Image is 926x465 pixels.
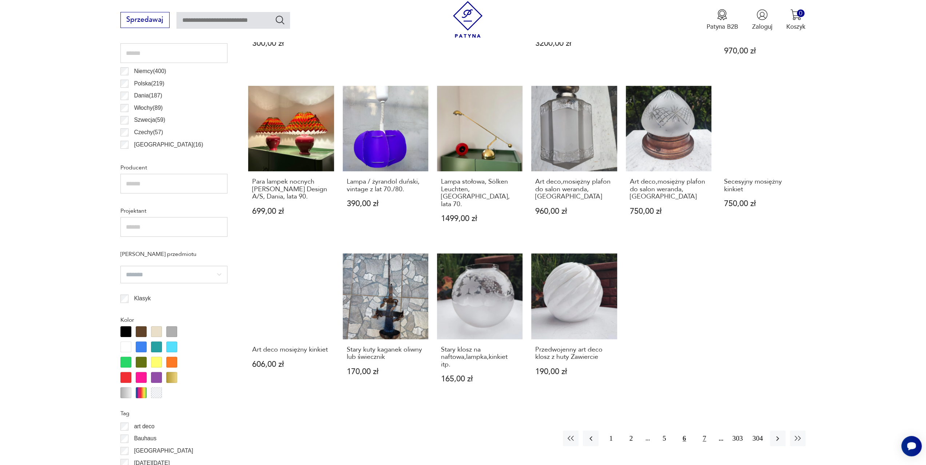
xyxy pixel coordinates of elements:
a: Lampa stołowa, Sölken Leuchten, Niemcy, lata 70.Lampa stołowa, Sölken Leuchten, [GEOGRAPHIC_DATA]... [437,86,522,240]
h3: Lampa stołowa, Sölken Leuchten, [GEOGRAPHIC_DATA], lata 70. [441,178,519,208]
p: Klasyk [134,294,151,303]
h3: Przedwojenny art deco klosz z huty Zawiercie [535,346,613,361]
h3: Art deco,mosiężny plafon do salon weranda,[GEOGRAPHIC_DATA] [629,178,707,200]
button: 7 [696,430,712,446]
p: Czechy ( 57 ) [134,128,163,137]
p: 750,00 zł [629,208,707,215]
p: 606,00 zł [252,361,330,368]
h3: Stary kuty kaganek oliwny lub świecznik [347,346,425,361]
a: Ikona medaluPatyna B2B [706,9,738,31]
p: [GEOGRAPHIC_DATA] [134,446,193,456]
p: [GEOGRAPHIC_DATA] ( 15 ) [134,152,203,161]
p: Projektant [120,206,227,216]
a: Secesyjny mosiężny kinkietSecesyjny mosiężny kinkiet750,00 zł [720,86,806,240]
p: 165,00 zł [441,375,519,383]
p: Dania ( 187 ) [134,91,162,100]
button: 5 [656,430,672,446]
p: Producent [120,163,227,172]
p: 960,00 zł [535,208,613,215]
button: 304 [750,430,766,446]
h3: Art deco,mosiężny plafon do salon weranda,[GEOGRAPHIC_DATA] [535,178,613,200]
p: Szwecja ( 59 ) [134,115,165,125]
p: 390,00 zł [347,200,425,208]
img: Ikonka użytkownika [756,9,768,20]
a: Art deco,mosiężny plafon do salon weranda,łazienkaArt deco,mosiężny plafon do salon weranda,[GEOG... [626,86,711,240]
p: Włochy ( 89 ) [134,103,163,113]
p: Polska ( 219 ) [134,79,164,88]
button: 2 [623,430,639,446]
p: 970,00 zł [724,47,802,55]
img: Patyna - sklep z meblami i dekoracjami vintage [449,1,486,38]
button: 1 [603,430,619,446]
button: 0Koszyk [786,9,806,31]
p: Koszyk [786,23,806,31]
p: 699,00 zł [252,208,330,215]
p: 750,00 zł [724,200,802,208]
p: 190,00 zł [535,368,613,376]
p: Kolor [120,315,227,325]
button: Szukaj [275,15,285,25]
div: 0 [797,9,804,17]
p: Tag [120,409,227,418]
a: Przedwojenny art deco klosz z huty ZawierciePrzedwojenny art deco klosz z huty Zawiercie190,00 zł [531,253,617,400]
h3: Lampa / żyrandol duński, vintage z lat 70./80. [347,178,425,193]
img: Ikona koszyka [790,9,802,20]
button: Sprzedawaj [120,12,170,28]
p: art deco [134,422,154,431]
h3: Art deco mosiężny kinkiet [252,346,330,353]
a: Art deco mosiężny kinkietArt deco mosiężny kinkiet606,00 zł [248,253,334,400]
p: Patyna B2B [706,23,738,31]
p: Zaloguj [752,23,772,31]
button: 6 [676,430,692,446]
a: Stary kuty kaganek oliwny lub świecznikStary kuty kaganek oliwny lub świecznik170,00 zł [343,253,428,400]
h3: Stary klosz na naftowa,lampka,kinkiet itp. [441,346,519,368]
p: 170,00 zł [347,368,425,376]
p: 1499,00 zł [441,215,519,223]
p: Niemcy ( 400 ) [134,67,166,76]
img: Ikona medalu [716,9,728,20]
button: Patyna B2B [706,9,738,31]
p: [PERSON_NAME] przedmiotu [120,249,227,259]
p: 300,00 zł [252,40,330,47]
a: Para lampek nocnych Lene Bierre Design A/S, Dania, lata 90.Para lampek nocnych [PERSON_NAME] Desi... [248,86,334,240]
iframe: Smartsupp widget button [901,436,922,456]
h3: Para lampek nocnych [PERSON_NAME] Design A/S, Dania, lata 90. [252,178,330,200]
p: 3200,00 zł [535,40,613,47]
a: Art deco,mosiężny plafon do salon weranda,łazienkaArt deco,mosiężny plafon do salon weranda,[GEOG... [531,86,617,240]
a: Stary klosz na naftowa,lampka,kinkiet itp.Stary klosz na naftowa,lampka,kinkiet itp.165,00 zł [437,253,522,400]
h3: Secesyjny mosiężny kinkiet [724,178,802,193]
p: Bauhaus [134,434,156,443]
a: Sprzedawaj [120,17,170,23]
button: 303 [730,430,745,446]
button: Zaloguj [752,9,772,31]
a: Lampa / żyrandol duński, vintage z lat 70./80.Lampa / żyrandol duński, vintage z lat 70./80.390,0... [343,86,428,240]
p: [GEOGRAPHIC_DATA] ( 16 ) [134,140,203,149]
